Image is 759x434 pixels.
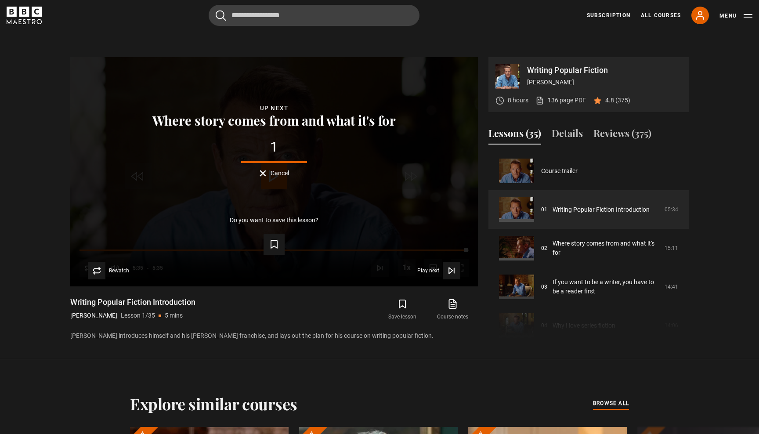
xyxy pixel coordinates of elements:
[527,66,682,74] p: Writing Popular Fiction
[417,268,439,273] span: Play next
[165,311,183,320] p: 5 mins
[88,262,129,279] button: Rewatch
[587,11,630,19] a: Subscription
[553,278,659,296] a: If you want to be a writer, you have to be a reader first
[508,96,528,105] p: 8 hours
[593,399,629,408] span: browse all
[121,311,155,320] p: Lesson 1/35
[70,331,478,340] p: [PERSON_NAME] introduces himself and his [PERSON_NAME] franchise, and lays out the plan for his c...
[428,297,478,322] a: Course notes
[541,166,578,176] a: Course trailer
[109,268,129,273] span: Rewatch
[216,10,226,21] button: Submit the search query
[70,297,195,307] h1: Writing Popular Fiction Introduction
[719,11,752,20] button: Toggle navigation
[260,170,289,177] button: Cancel
[488,126,541,145] button: Lessons (35)
[377,297,427,322] button: Save lesson
[552,126,583,145] button: Details
[553,205,650,214] a: Writing Popular Fiction Introduction
[527,78,682,87] p: [PERSON_NAME]
[209,5,419,26] input: Search
[84,103,464,113] div: Up next
[7,7,42,24] svg: BBC Maestro
[230,217,318,223] p: Do you want to save this lesson?
[641,11,681,19] a: All Courses
[70,311,117,320] p: [PERSON_NAME]
[605,96,630,105] p: 4.8 (375)
[150,113,398,127] button: Where story comes from and what it's for
[593,126,651,145] button: Reviews (375)
[130,394,297,413] h2: Explore similar courses
[593,399,629,409] a: browse all
[271,170,289,176] span: Cancel
[70,57,478,286] video-js: Video Player
[553,239,659,257] a: Where story comes from and what it's for
[417,262,460,279] button: Play next
[84,140,464,154] div: 1
[535,96,586,105] a: 136 page PDF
